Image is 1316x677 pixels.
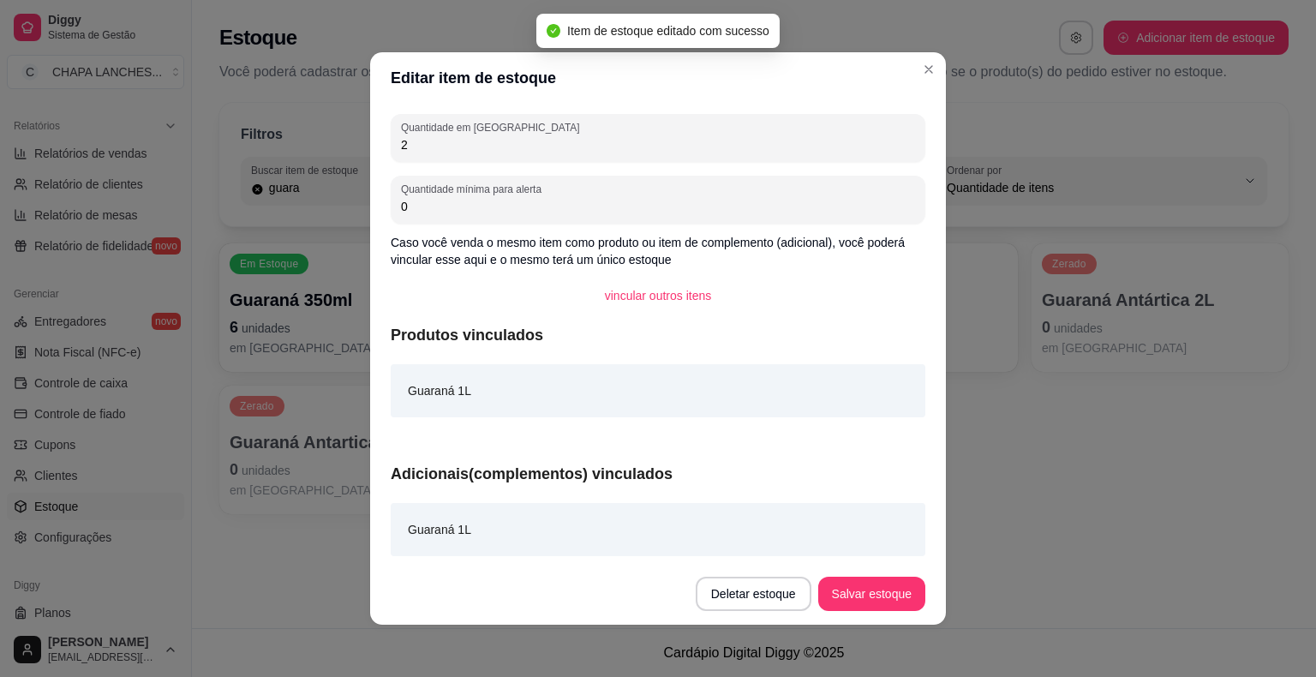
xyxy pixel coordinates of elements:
[370,52,946,104] header: Editar item de estoque
[401,120,585,135] label: Quantidade em [GEOGRAPHIC_DATA]
[391,234,925,268] p: Caso você venda o mesmo item como produto ou item de complemento (adicional), você poderá vincula...
[391,323,925,347] article: Produtos vinculados
[401,136,915,153] input: Quantidade em estoque
[567,24,769,38] span: Item de estoque editado com sucesso
[547,24,560,38] span: check-circle
[408,520,471,539] article: Guaraná 1L
[401,198,915,215] input: Quantidade mínima para alerta
[391,462,925,486] article: Adicionais(complementos) vinculados
[915,56,942,83] button: Close
[401,182,547,196] label: Quantidade mínima para alerta
[696,577,811,611] button: Deletar estoque
[818,577,925,611] button: Salvar estoque
[591,279,726,313] button: vincular outros itens
[408,381,471,400] article: Guaraná 1L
